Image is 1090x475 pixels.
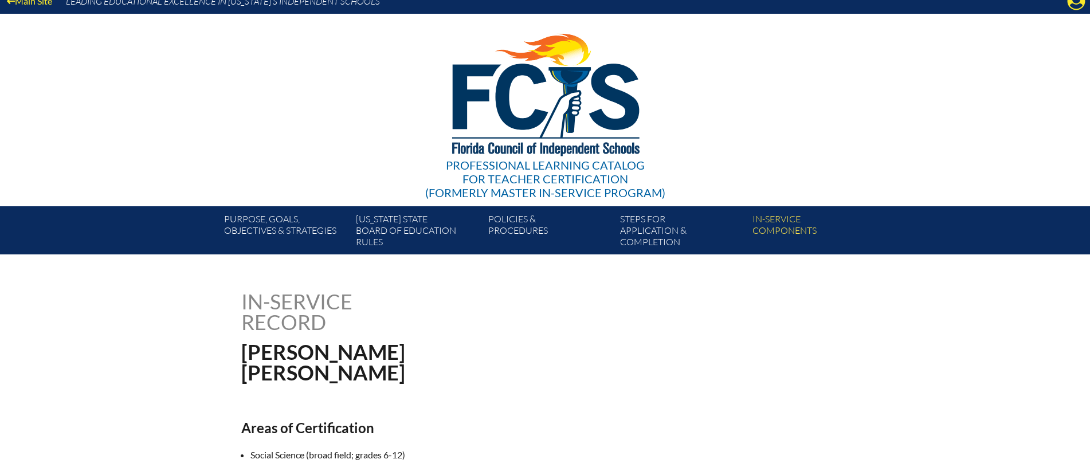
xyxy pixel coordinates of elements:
[427,14,664,170] img: FCISlogo221.eps
[421,11,670,202] a: Professional Learning Catalog for Teacher Certification(formerly Master In-service Program)
[351,211,483,254] a: [US_STATE] StateBoard of Education rules
[615,211,747,254] a: Steps forapplication & completion
[250,447,654,462] li: Social Science (broad field; grades 6-12)
[425,158,665,199] div: Professional Learning Catalog (formerly Master In-service Program)
[241,419,645,436] h2: Areas of Certification
[219,211,351,254] a: Purpose, goals,objectives & strategies
[241,341,618,383] h1: [PERSON_NAME] [PERSON_NAME]
[241,291,472,332] h1: In-service record
[484,211,615,254] a: Policies &Procedures
[748,211,880,254] a: In-servicecomponents
[462,172,628,186] span: for Teacher Certification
